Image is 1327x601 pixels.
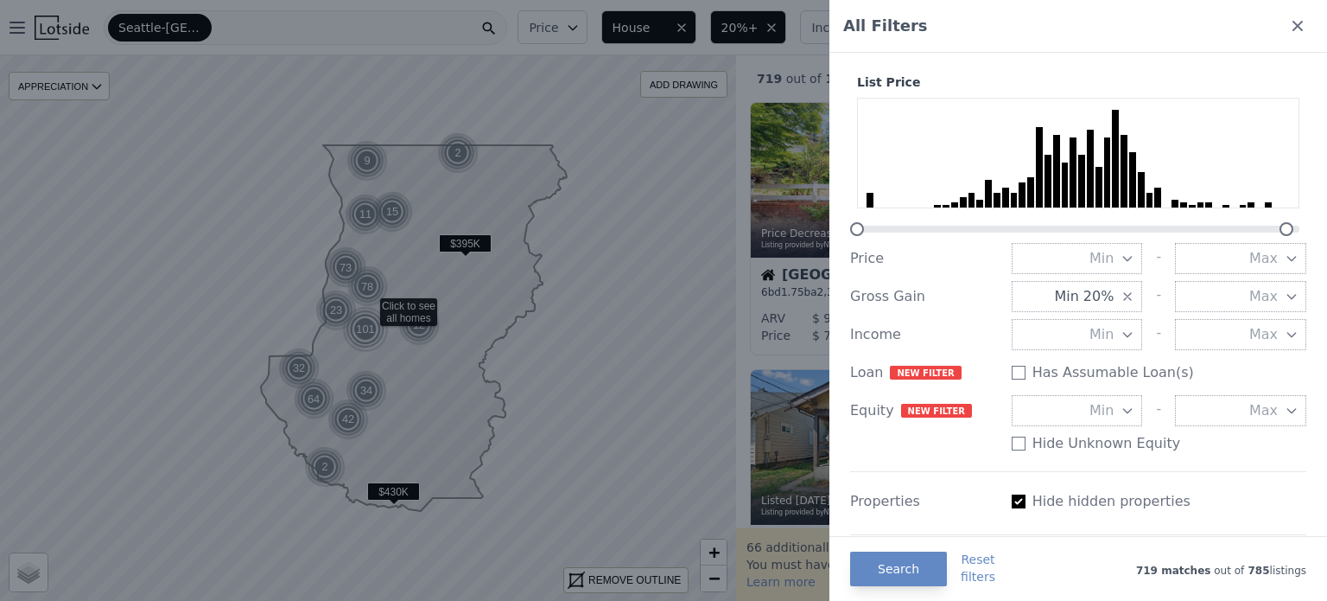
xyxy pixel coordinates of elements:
span: Max [1249,248,1278,269]
div: Properties [850,491,998,512]
span: Max [1249,400,1278,421]
div: - [1156,243,1161,274]
button: Min [1012,319,1143,350]
span: Max [1249,324,1278,345]
div: Price [850,248,998,269]
div: List Price [850,74,1306,91]
span: Min 20% [1054,286,1114,307]
div: out of listings [995,560,1306,578]
div: Income [850,324,998,345]
button: Resetfilters [961,551,995,585]
span: Min [1089,400,1114,421]
button: Min 20% [1012,281,1143,312]
button: Min [1012,243,1143,274]
label: Has Assumable Loan(s) [1032,362,1194,383]
button: Min [1012,395,1143,426]
button: Max [1175,281,1306,312]
button: Max [1175,395,1306,426]
button: Search [850,552,947,586]
div: Gross Gain [850,286,998,307]
div: - [1156,319,1161,350]
span: Min [1089,324,1114,345]
span: NEW FILTER [890,366,961,380]
div: Loan [850,362,998,383]
div: - [1156,395,1161,426]
span: Min [1089,248,1114,269]
button: Max [1175,319,1306,350]
button: Max [1175,243,1306,274]
span: Max [1249,286,1278,307]
div: Equity [850,400,998,421]
span: NEW FILTER [901,404,972,418]
label: Hide hidden properties [1032,491,1190,512]
span: All Filters [843,14,928,38]
span: 785 [1244,565,1269,577]
span: 719 matches [1136,565,1211,577]
label: Hide Unknown Equity [1032,433,1181,454]
div: - [1156,281,1161,312]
